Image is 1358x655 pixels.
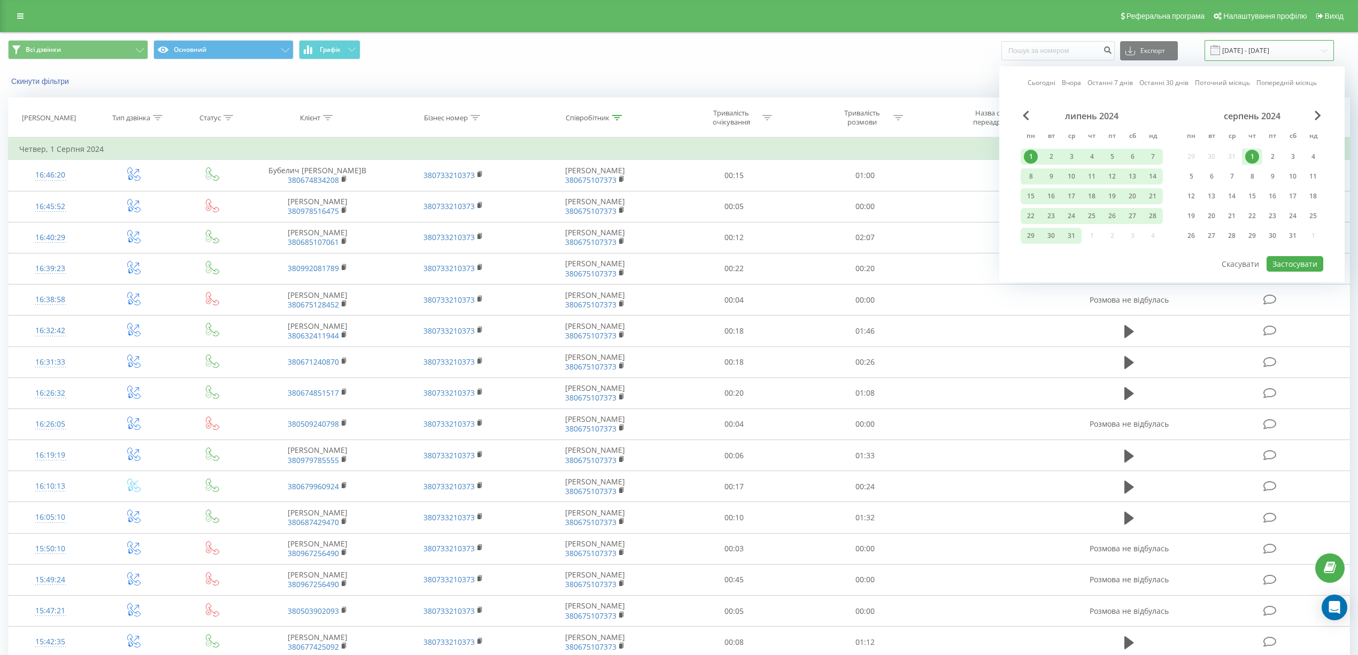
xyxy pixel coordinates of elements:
[1122,168,1143,184] div: сб 13 лип 2024 р.
[1122,208,1143,224] div: сб 27 лип 2024 р.
[1105,169,1119,183] div: 12
[565,175,616,185] a: 380675107373
[249,533,385,564] td: [PERSON_NAME]
[799,284,930,315] td: 00:00
[668,253,799,284] td: 00:22
[423,606,475,616] a: 380733210373
[19,258,81,279] div: 16:39:23
[565,486,616,496] a: 380675107373
[1181,228,1201,244] div: пн 26 серп 2024 р.
[1306,189,1320,203] div: 18
[19,445,81,466] div: 16:19:19
[1285,129,1301,145] abbr: субота
[1021,111,1163,121] div: липень 2024
[1183,129,1199,145] abbr: понеділок
[1283,208,1303,224] div: сб 24 серп 2024 р.
[1315,111,1321,120] span: Next Month
[1122,149,1143,165] div: сб 6 лип 2024 р.
[1305,129,1321,145] abbr: неділя
[668,440,799,471] td: 00:06
[1124,129,1140,145] abbr: субота
[1205,229,1218,243] div: 27
[423,170,475,180] a: 380733210373
[1082,149,1102,165] div: чт 4 лип 2024 р.
[1064,169,1078,183] div: 10
[249,222,385,253] td: [PERSON_NAME]
[112,113,150,122] div: Тип дзвінка
[8,76,74,86] button: Скинути фільтри
[799,471,930,502] td: 00:24
[1266,150,1279,164] div: 2
[1201,208,1222,224] div: вт 20 серп 2024 р.
[668,346,799,377] td: 00:18
[1105,150,1119,164] div: 5
[288,579,339,589] a: 380967256490
[565,361,616,372] a: 380675107373
[1245,189,1259,203] div: 15
[1125,150,1139,164] div: 6
[1242,208,1262,224] div: чт 22 серп 2024 р.
[1245,169,1259,183] div: 8
[1024,150,1038,164] div: 1
[565,392,616,403] a: 380675107373
[565,237,616,247] a: 380675107373
[1023,129,1039,145] abbr: понеділок
[799,533,930,564] td: 00:00
[1146,150,1160,164] div: 7
[668,160,799,191] td: 00:15
[1205,169,1218,183] div: 6
[22,113,76,122] div: [PERSON_NAME]
[1139,78,1189,88] a: Останні 30 днів
[799,160,930,191] td: 01:00
[799,377,930,409] td: 01:08
[19,320,81,341] div: 16:32:42
[423,419,475,429] a: 380733210373
[423,295,475,305] a: 380733210373
[522,191,668,222] td: [PERSON_NAME]
[288,388,339,398] a: 380674851517
[1044,229,1058,243] div: 30
[19,227,81,248] div: 16:40:29
[565,611,616,621] a: 380675107373
[1102,149,1122,165] div: пт 5 лип 2024 р.
[249,564,385,595] td: [PERSON_NAME]
[668,315,799,346] td: 00:18
[522,409,668,440] td: [PERSON_NAME]
[522,440,668,471] td: [PERSON_NAME]
[1064,189,1078,203] div: 17
[834,109,891,127] div: Тривалість розмови
[423,543,475,553] a: 380733210373
[1102,168,1122,184] div: пт 12 лип 2024 р.
[668,222,799,253] td: 00:12
[288,548,339,558] a: 380967256490
[1181,111,1323,121] div: серпень 2024
[423,201,475,211] a: 380733210373
[1105,189,1119,203] div: 19
[799,564,930,595] td: 00:00
[1024,209,1038,223] div: 22
[1225,229,1239,243] div: 28
[1242,168,1262,184] div: чт 8 серп 2024 р.
[288,263,339,273] a: 380992081789
[288,206,339,216] a: 380978516475
[288,419,339,429] a: 380509240798
[1126,12,1205,20] span: Реферальна програма
[153,40,294,59] button: Основний
[1264,129,1280,145] abbr: п’ятниця
[1125,209,1139,223] div: 27
[1242,228,1262,244] div: чт 29 серп 2024 р.
[1266,189,1279,203] div: 16
[1181,168,1201,184] div: пн 5 серп 2024 р.
[1201,228,1222,244] div: вт 27 серп 2024 р.
[1021,228,1041,244] div: пн 29 лип 2024 р.
[423,450,475,460] a: 380733210373
[249,160,385,191] td: Бубелич [PERSON_NAME]В
[1064,229,1078,243] div: 31
[1286,229,1300,243] div: 31
[1044,209,1058,223] div: 23
[565,548,616,558] a: 380675107373
[522,564,668,595] td: [PERSON_NAME]
[1181,208,1201,224] div: пн 19 серп 2024 р.
[1181,188,1201,204] div: пн 12 серп 2024 р.
[1024,189,1038,203] div: 15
